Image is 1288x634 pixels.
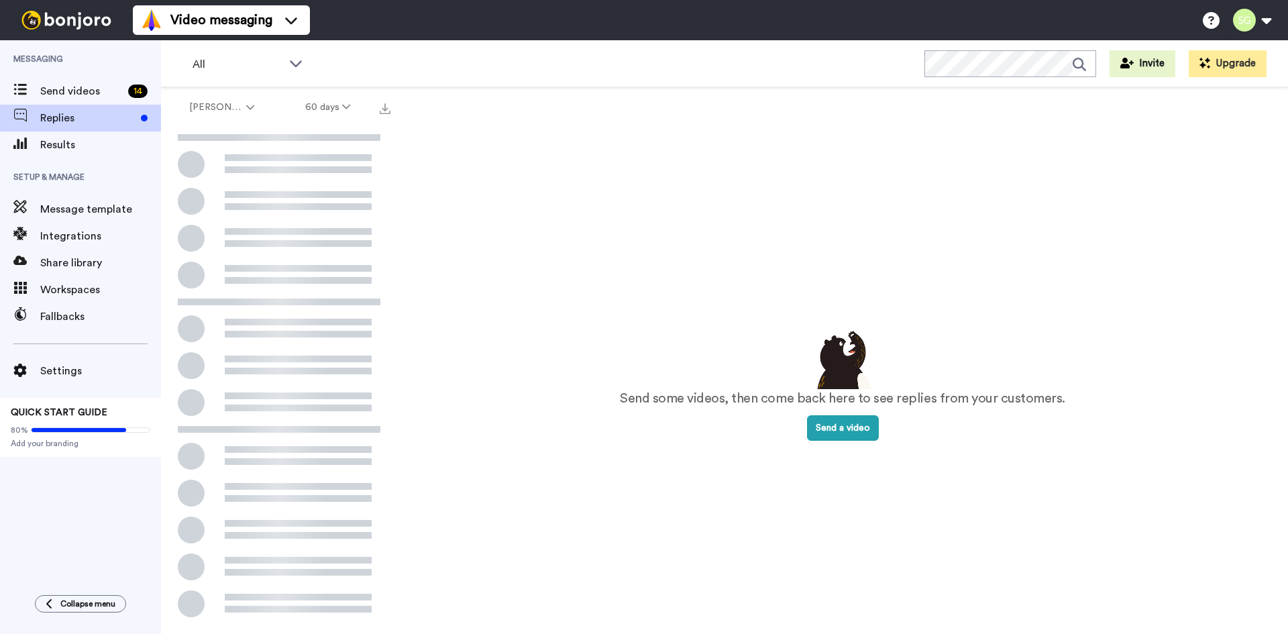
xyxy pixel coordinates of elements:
[141,9,162,31] img: vm-color.svg
[164,95,280,119] button: [PERSON_NAME]
[40,137,161,153] span: Results
[807,415,879,441] button: Send a video
[40,363,161,379] span: Settings
[376,97,394,117] button: Export all results that match these filters now.
[809,327,876,389] img: results-emptystates.png
[40,255,161,271] span: Share library
[40,228,161,244] span: Integrations
[11,438,150,449] span: Add your branding
[40,282,161,298] span: Workspaces
[35,595,126,613] button: Collapse menu
[193,56,282,72] span: All
[40,309,161,325] span: Fallbacks
[16,11,117,30] img: bj-logo-header-white.svg
[280,95,376,119] button: 60 days
[40,110,136,126] span: Replies
[170,11,272,30] span: Video messaging
[620,389,1065,409] p: Send some videos, then come back here to see replies from your customers.
[189,101,244,114] span: [PERSON_NAME]
[380,103,390,114] img: export.svg
[11,408,107,417] span: QUICK START GUIDE
[1189,50,1267,77] button: Upgrade
[1110,50,1175,77] button: Invite
[11,425,28,435] span: 80%
[40,201,161,217] span: Message template
[40,83,123,99] span: Send videos
[128,85,148,98] div: 14
[60,598,115,609] span: Collapse menu
[807,423,879,433] a: Send a video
